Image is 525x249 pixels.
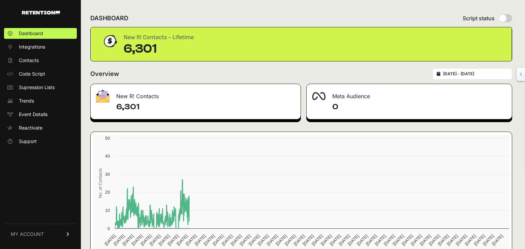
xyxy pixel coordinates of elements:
[98,168,103,198] text: No. of Contacts
[103,233,117,247] text: [DATE]
[455,233,468,247] text: [DATE]
[105,172,110,177] text: 30
[446,233,459,247] text: [DATE]
[239,233,252,247] text: [DATE]
[19,138,37,145] span: Support
[176,233,189,247] text: [DATE]
[90,69,119,79] h2: Overview
[374,233,387,247] text: [DATE]
[473,233,486,247] text: [DATE]
[19,57,39,64] span: Contacts
[19,98,34,104] span: Trends
[4,136,77,147] a: Support
[101,33,118,50] img: dollar-coin-05c43ed7efb7bc0c12610022525b4bbbb207c7efeef5aecc26f025e68dcafac9.png
[4,41,77,52] a: Integrations
[4,109,77,120] a: Event Details
[193,233,207,247] text: [DATE]
[91,84,301,104] div: New R! Contacts
[4,68,77,79] a: Code Script
[307,84,512,104] div: Meta Audience
[266,233,279,247] text: [DATE]
[113,233,126,247] text: [DATE]
[229,233,243,247] text: [DATE]
[356,233,369,247] text: [DATE]
[22,11,60,15] img: Retention.com
[365,233,378,247] text: [DATE]
[4,55,77,66] a: Contacts
[482,233,495,247] text: [DATE]
[401,233,414,247] text: [DATE]
[105,190,110,195] text: 20
[185,233,198,247] text: [DATE]
[4,28,77,39] a: Dashboard
[124,42,194,56] div: 6,301
[463,14,495,22] span: Script status
[302,233,315,247] text: [DATE]
[4,95,77,106] a: Trends
[464,233,477,247] text: [DATE]
[293,233,306,247] text: [DATE]
[11,231,44,238] span: MY ACCOUNT
[248,233,261,247] text: [DATE]
[124,33,194,42] div: New R! Contacts - Lifetime
[96,90,110,103] img: fa-envelope-19ae18322b30453b285274b1b8af3d052b27d846a4fbe8435d1a52b978f639a2.png
[437,233,450,247] text: [DATE]
[122,233,135,247] text: [DATE]
[130,233,144,247] text: [DATE]
[158,233,171,247] text: [DATE]
[19,84,55,91] span: Supression Lists
[107,226,110,231] text: 0
[90,13,128,23] h2: DASHBOARD
[257,233,270,247] text: [DATE]
[19,124,42,131] span: Reactivate
[19,111,48,118] span: Event Details
[284,233,297,247] text: [DATE]
[4,224,77,244] a: MY ACCOUNT
[383,233,396,247] text: [DATE]
[4,82,77,93] a: Supression Lists
[140,233,153,247] text: [DATE]
[166,233,180,247] text: [DATE]
[312,92,326,100] img: fa-meta-2f981b61bb99beabf952f7030308934f19ce035c18b003e963880cc3fabeebb7.png
[392,233,405,247] text: [DATE]
[221,233,234,247] text: [DATE]
[149,233,162,247] text: [DATE]
[329,233,342,247] text: [DATE]
[4,122,77,133] a: Reactivate
[311,233,324,247] text: [DATE]
[275,233,288,247] text: [DATE]
[347,233,360,247] text: [DATE]
[105,208,110,213] text: 10
[19,71,45,77] span: Code Script
[19,44,45,50] span: Integrations
[332,102,506,112] h4: 0
[338,233,351,247] text: [DATE]
[419,233,432,247] text: [DATE]
[105,154,110,159] text: 40
[491,233,504,247] text: [DATE]
[428,233,441,247] text: [DATE]
[212,233,225,247] text: [DATE]
[105,136,110,141] text: 50
[410,233,423,247] text: [DATE]
[19,30,43,37] span: Dashboard
[320,233,333,247] text: [DATE]
[203,233,216,247] text: [DATE]
[116,102,295,112] h4: 6,301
